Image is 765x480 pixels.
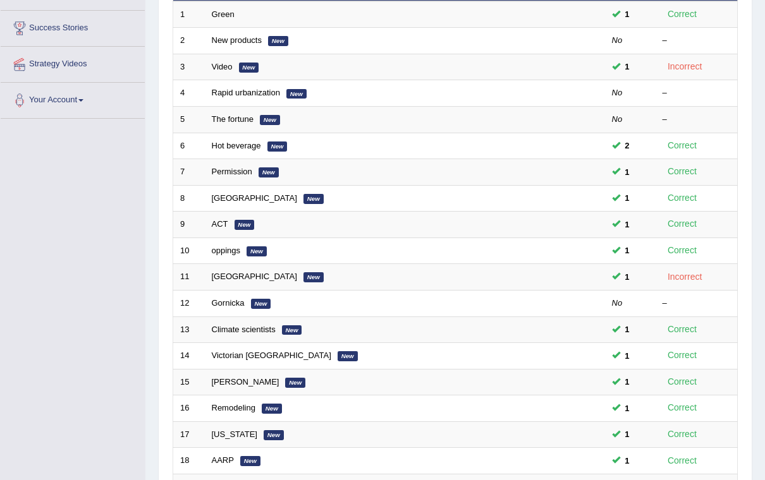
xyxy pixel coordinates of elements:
td: 7 [173,159,205,186]
div: Correct [663,243,702,258]
div: Correct [663,453,702,468]
em: New [282,325,302,335]
a: ACT [212,219,228,229]
em: New [239,63,259,73]
a: Success Stories [1,11,145,42]
a: The fortune [212,114,254,124]
td: 5 [173,107,205,133]
div: Incorrect [663,59,707,74]
div: Correct [663,348,702,363]
a: Victorian [GEOGRAPHIC_DATA] [212,351,331,360]
span: You can still take this question [620,60,635,73]
td: 4 [173,80,205,107]
a: Video [212,62,233,71]
span: You can still take this question [620,244,635,257]
em: No [612,298,623,308]
div: – [663,297,731,309]
em: New [235,220,255,230]
div: – [663,114,731,126]
td: 9 [173,212,205,238]
em: New [240,456,260,466]
div: Correct [663,164,702,179]
td: 16 [173,395,205,422]
a: Climate scientists [212,325,276,334]
a: New products [212,35,262,45]
td: 10 [173,237,205,264]
em: No [612,35,623,45]
em: New [259,167,279,177]
a: AARP [212,455,234,465]
a: Rapid urbanization [212,88,280,97]
td: 14 [173,343,205,369]
em: New [303,272,324,282]
a: Remodeling [212,403,255,412]
div: Correct [663,138,702,153]
span: You can still take this question [620,191,635,205]
td: 12 [173,290,205,316]
span: You can still take this question [620,165,635,179]
td: 15 [173,369,205,395]
em: New [267,141,288,152]
div: Correct [663,400,702,415]
span: You can still take this question [620,218,635,231]
div: – [663,35,731,47]
td: 17 [173,421,205,448]
em: New [286,89,307,99]
div: Correct [663,322,702,337]
em: New [260,115,280,125]
td: 13 [173,316,205,343]
em: No [612,88,623,97]
td: 6 [173,133,205,159]
em: No [612,114,623,124]
em: New [262,404,282,414]
a: [PERSON_NAME] [212,377,279,387]
em: New [338,351,358,361]
a: Hot beverage [212,141,261,150]
span: You can still take this question [620,402,635,415]
a: Your Account [1,83,145,114]
a: oppings [212,246,241,255]
td: 3 [173,54,205,80]
em: New [247,246,267,256]
a: [GEOGRAPHIC_DATA] [212,193,297,203]
span: You can still take this question [620,270,635,284]
em: New [264,430,284,440]
em: New [285,378,305,388]
em: New [268,36,288,46]
div: – [663,87,731,99]
a: Gornicka [212,298,245,308]
span: You can still take this question [620,454,635,467]
span: You can still take this question [620,8,635,21]
div: Correct [663,427,702,441]
span: You can still take this question [620,428,635,441]
td: 1 [173,1,205,28]
a: [GEOGRAPHIC_DATA] [212,272,297,281]
a: Permission [212,167,252,176]
div: Incorrect [663,270,707,284]
div: Correct [663,7,702,21]
em: New [303,194,324,204]
em: New [251,299,271,309]
td: 2 [173,28,205,54]
a: Strategy Videos [1,47,145,78]
div: Correct [663,191,702,205]
td: 18 [173,448,205,474]
a: [US_STATE] [212,429,257,439]
td: 11 [173,264,205,291]
span: You can still take this question [620,349,635,363]
span: You can still take this question [620,323,635,336]
div: Correct [663,217,702,231]
td: 8 [173,185,205,212]
span: You can still take this question [620,375,635,388]
span: You can still take this question [620,139,635,152]
a: Green [212,9,235,19]
div: Correct [663,375,702,389]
